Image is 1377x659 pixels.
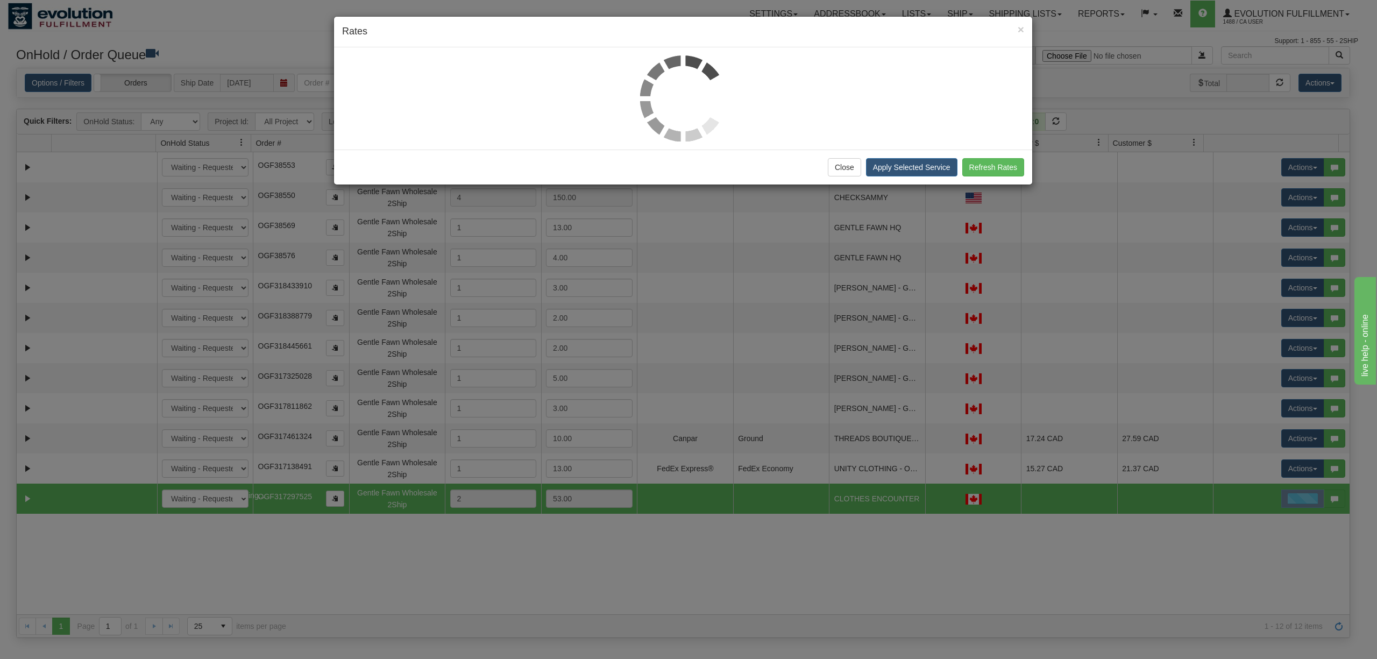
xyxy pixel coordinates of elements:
button: Apply Selected Service [866,158,957,176]
div: live help - online [8,6,100,19]
img: loader.gif [640,55,726,141]
iframe: chat widget [1352,274,1376,384]
button: Close [828,158,861,176]
span: × [1018,23,1024,36]
button: Close [1018,24,1024,35]
button: Refresh Rates [962,158,1024,176]
h4: Rates [342,25,1024,39]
